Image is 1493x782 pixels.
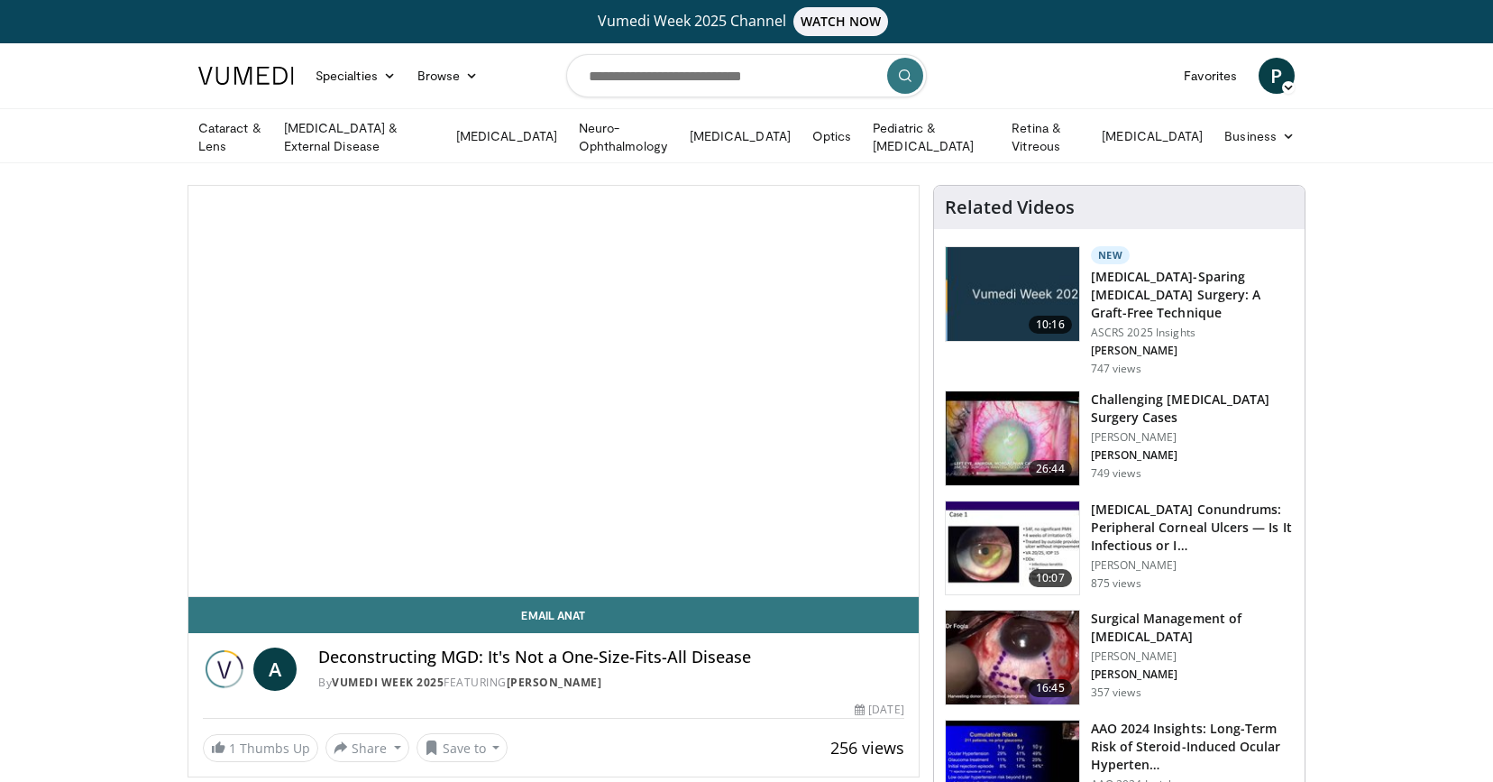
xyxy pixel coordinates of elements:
img: Vumedi Week 2025 [203,648,246,691]
div: [DATE] [855,702,903,718]
a: [MEDICAL_DATA] [1091,118,1214,154]
a: 1 Thumbs Up [203,734,318,762]
a: 10:07 [MEDICAL_DATA] Conundrums: Peripheral Corneal Ulcers — Is It Infectious or I… [PERSON_NAME]... [945,501,1294,596]
h4: Deconstructing MGD: It's Not a One-Size-Fits-All Disease [318,648,904,667]
a: A [253,648,297,691]
a: Optics [801,118,862,154]
a: Business [1214,118,1305,154]
a: [MEDICAL_DATA] [445,118,568,154]
a: [PERSON_NAME] [507,675,602,690]
a: Retina & Vitreous [1001,119,1091,155]
a: Cataract & Lens [188,119,273,155]
img: e2db3364-8554-489a-9e60-297bee4c90d2.jpg.150x105_q85_crop-smart_upscale.jpg [946,247,1079,341]
h3: [MEDICAL_DATA]-Sparing [MEDICAL_DATA] Surgery: A Graft-Free Technique [1091,268,1294,322]
p: [PERSON_NAME] [1091,667,1294,682]
span: 26:44 [1029,460,1072,478]
button: Share [325,733,409,762]
a: Browse [407,58,490,94]
a: Favorites [1173,58,1248,94]
p: [PERSON_NAME] [1091,430,1294,445]
span: 16:45 [1029,679,1072,697]
video-js: Video Player [188,186,919,597]
a: Vumedi Week 2025 ChannelWATCH NOW [201,7,1292,36]
img: 7b07ef4f-7000-4ba4-89ad-39d958bbfcae.150x105_q85_crop-smart_upscale.jpg [946,611,1079,704]
a: Pediatric & [MEDICAL_DATA] [862,119,1001,155]
h4: Related Videos [945,197,1075,218]
a: [MEDICAL_DATA] [679,118,801,154]
p: [PERSON_NAME] [1091,649,1294,664]
span: WATCH NOW [793,7,889,36]
h3: AAO 2024 Insights: Long-Term Risk of Steroid-Induced Ocular Hyperten… [1091,720,1294,774]
input: Search topics, interventions [566,54,927,97]
img: 05a6f048-9eed-46a7-93e1-844e43fc910c.150x105_q85_crop-smart_upscale.jpg [946,391,1079,485]
span: 10:07 [1029,569,1072,587]
a: 26:44 Challenging [MEDICAL_DATA] Surgery Cases [PERSON_NAME] [PERSON_NAME] 749 views [945,391,1294,486]
a: [MEDICAL_DATA] & External Disease [273,119,445,155]
a: 10:16 New [MEDICAL_DATA]-Sparing [MEDICAL_DATA] Surgery: A Graft-Free Technique ASCRS 2025 Insigh... [945,246,1294,376]
p: New [1091,246,1131,264]
p: 357 views [1091,685,1141,700]
button: Save to [417,733,508,762]
h3: [MEDICAL_DATA] Conundrums: Peripheral Corneal Ulcers — Is It Infectious or I… [1091,501,1294,555]
img: 5ede7c1e-2637-46cb-a546-16fd546e0e1e.150x105_q85_crop-smart_upscale.jpg [946,501,1079,595]
p: 747 views [1091,362,1141,376]
a: Specialties [305,58,407,94]
a: 16:45 Surgical Management of [MEDICAL_DATA] [PERSON_NAME] [PERSON_NAME] 357 views [945,610,1294,705]
a: Neuro-Ophthalmology [568,119,679,155]
p: 749 views [1091,466,1141,481]
h3: Surgical Management of [MEDICAL_DATA] [1091,610,1294,646]
a: Email Anat [188,597,919,633]
p: [PERSON_NAME] [1091,448,1294,463]
p: [PERSON_NAME] [1091,558,1294,573]
span: 256 views [830,737,904,759]
p: 875 views [1091,576,1141,591]
h3: Challenging [MEDICAL_DATA] Surgery Cases [1091,391,1294,427]
p: ASCRS 2025 Insights [1091,326,1294,340]
a: Vumedi Week 2025 [332,675,444,690]
div: By FEATURING [318,675,904,691]
p: [PERSON_NAME] [1091,344,1294,358]
a: P [1259,58,1295,94]
img: VuMedi Logo [198,67,294,85]
span: 10:16 [1029,316,1072,334]
span: 1 [229,740,236,757]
